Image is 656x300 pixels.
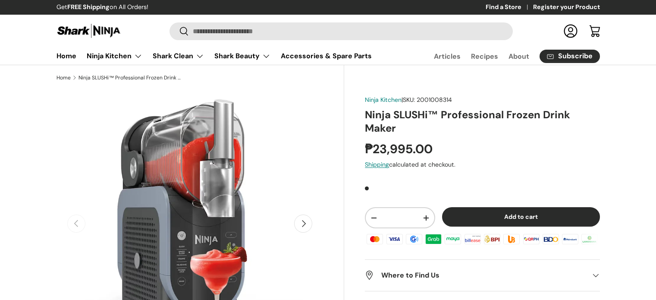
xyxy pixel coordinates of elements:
a: Ninja Kitchen [87,47,142,65]
img: Shark Ninja Philippines [56,22,121,39]
p: Get on All Orders! [56,3,148,12]
a: Ninja Kitchen [365,96,402,104]
a: Home [56,47,76,64]
a: Shark Clean [153,47,204,65]
summary: Ninja Kitchen [82,47,148,65]
img: grabpay [424,233,443,246]
a: Shark Beauty [214,47,270,65]
a: Ninja SLUSHi™ Professional Frozen Drink Maker [78,75,182,80]
span: SKU: [403,96,415,104]
a: Subscribe [540,50,600,63]
button: Add to cart [442,207,600,227]
h2: Where to Find Us [365,270,586,281]
span: Subscribe [558,53,593,60]
img: maya [443,233,462,246]
img: billease [463,233,482,246]
img: qrph [521,233,540,246]
span: | [402,96,452,104]
a: Recipes [471,48,498,65]
span: 2001008314 [417,96,452,104]
img: master [365,233,384,246]
div: calculated at checkout. [365,160,600,169]
nav: Primary [56,47,372,65]
img: landbank [580,233,599,246]
summary: Shark Beauty [209,47,276,65]
img: bdo [541,233,560,246]
a: Accessories & Spare Parts [281,47,372,64]
a: Register your Product [533,3,600,12]
img: visa [385,233,404,246]
a: About [508,48,529,65]
summary: Shark Clean [148,47,209,65]
strong: ₱23,995.00 [365,141,435,157]
a: Find a Store [486,3,533,12]
img: ubp [502,233,521,246]
strong: FREE Shipping [67,3,110,11]
a: Shipping [365,161,389,168]
a: Home [56,75,71,80]
img: gcash [405,233,424,246]
nav: Secondary [413,47,600,65]
img: bpi [483,233,502,246]
summary: Where to Find Us [365,260,600,291]
img: metrobank [561,233,580,246]
a: Articles [434,48,461,65]
nav: Breadcrumbs [56,74,345,82]
h1: Ninja SLUSHi™ Professional Frozen Drink Maker [365,108,600,135]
